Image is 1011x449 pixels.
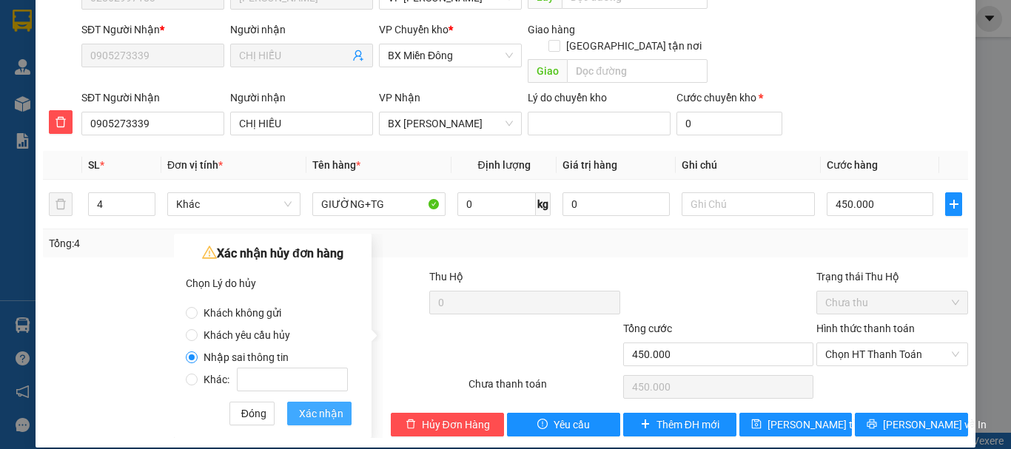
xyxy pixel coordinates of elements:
div: Cước chuyển kho [676,90,782,106]
div: VP Nhận [379,90,522,106]
span: Yêu cầu [554,416,590,433]
span: BX Miền Đông [388,44,513,67]
input: Khác: [237,368,348,391]
span: printer [867,419,877,431]
div: Chưa thanh toán [467,376,622,402]
span: VP Chuyển kho [379,24,449,36]
span: user-add [352,50,364,61]
div: Lý do chuyển kho [528,90,671,106]
label: Hình thức thanh toán [816,323,915,334]
span: Nhập sai thông tin [198,351,295,363]
span: Chưa thu [825,291,959,314]
span: Tên hàng [312,159,360,171]
div: SĐT Người Nhận [81,90,224,106]
span: delete [50,116,72,128]
button: Đóng [229,402,275,425]
input: Ghi Chú [682,192,815,216]
span: Định lượng [477,159,530,171]
input: VD: Bàn, Ghế [312,192,446,216]
span: plus [640,419,651,431]
span: save [751,419,762,431]
span: Đóng [241,405,266,422]
span: plus [946,198,961,210]
button: delete [49,192,73,216]
button: printer[PERSON_NAME] và In [855,413,968,436]
span: warning [202,245,217,260]
span: Đơn vị tính [167,159,223,171]
span: [PERSON_NAME] và In [883,416,987,433]
span: Khách không gửi [198,307,287,319]
div: Trạng thái Thu Hộ [816,269,968,285]
span: [GEOGRAPHIC_DATA] tận nơi [560,38,708,54]
th: Ghi chú [676,151,821,180]
span: Khách yêu cầu hủy [198,329,296,341]
div: SĐT Người Nhận [81,21,224,38]
button: exclamation-circleYêu cầu [507,413,620,436]
span: Giao hàng [528,24,575,36]
span: [PERSON_NAME] thay đổi [768,416,886,433]
div: Chọn Lý do hủy [186,272,360,294]
span: Thêm ĐH mới [656,416,719,433]
span: Cước hàng [827,159,878,171]
div: Tổng: 4 [49,235,392,251]
button: plus [945,192,962,216]
span: Giao [528,59,567,83]
span: SL [88,159,100,171]
button: deleteHủy Đơn Hàng [391,413,504,436]
div: Người nhận [230,21,373,38]
span: Chọn HT Thanh Toán [825,343,959,365]
button: Xác nhận [287,402,352,425]
div: Người nhận [230,90,373,106]
input: Dọc đường [567,59,708,83]
span: Khác [176,193,292,215]
span: exclamation-circle [537,419,548,431]
span: BX Phạm Văn Đồng [388,112,513,135]
span: Thu Hộ [429,271,463,283]
button: save[PERSON_NAME] thay đổi [739,413,853,436]
span: Hủy Đơn Hàng [422,416,490,433]
span: kg [536,192,551,216]
span: delete [406,419,416,431]
div: Xác nhận hủy đơn hàng [186,243,360,265]
span: Tổng cước [623,323,672,334]
span: Xác nhận [299,405,343,422]
button: plusThêm ĐH mới [623,413,736,436]
span: Giá trị hàng [562,159,617,171]
span: Khác: [198,374,354,385]
button: delete [49,110,73,134]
